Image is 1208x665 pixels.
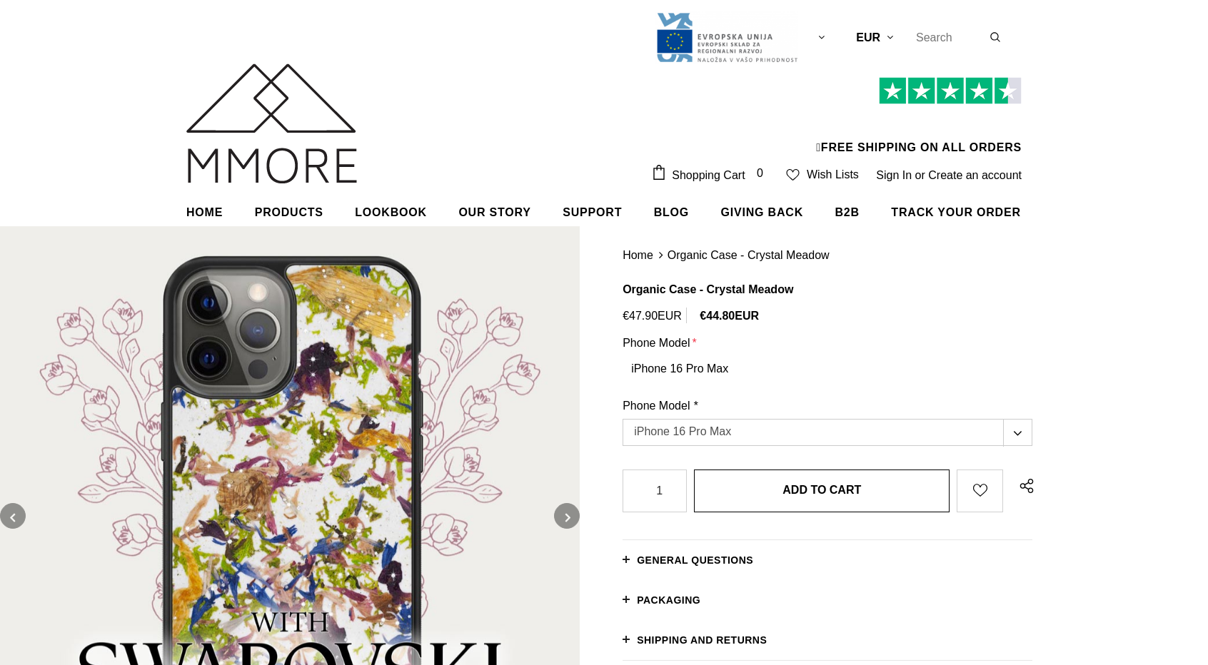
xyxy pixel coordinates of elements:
[721,206,803,218] span: Giving back
[255,194,323,230] a: Products
[637,634,767,646] span: Shipping and returns
[835,194,859,230] a: B2B
[915,169,925,181] span: or
[186,194,223,230] a: Home
[654,194,689,230] a: Blog
[668,249,830,262] span: Organic Case - Crystal Meadow
[655,11,798,64] img: Javni Razpis
[623,337,697,350] label: Phone Model
[651,83,1022,153] span: FREE SHIPPING ON ALL ORDERS
[623,249,653,262] a: Home
[563,206,622,218] span: support
[752,166,768,182] span: 0
[655,31,798,43] a: Javni Razpis
[835,206,859,218] span: B2B
[623,580,1032,620] a: PACKAGING
[891,206,1020,218] span: Track your order
[623,540,1032,580] a: General Questions
[876,169,912,181] a: Sign In
[355,206,427,218] span: Lookbook
[637,554,753,566] span: General Questions
[672,169,745,182] span: Shopping Cart
[186,64,357,183] img: MMORE Cases
[563,194,622,230] a: support
[786,163,858,187] a: Wish Lists
[255,206,323,218] span: Products
[458,206,530,218] span: Our Story
[186,206,223,218] span: Home
[623,310,682,322] span: €47.90EUR
[856,31,880,44] span: EUR
[721,194,803,230] a: Giving back
[623,400,690,412] span: Phone Model
[651,164,775,186] a: Shopping Cart 0
[651,104,1022,141] iframe: Customer reviews powered by Trustpilot
[355,194,427,230] a: Lookbook
[928,169,1022,181] a: Create an account
[637,594,700,606] span: PACKAGING
[907,28,990,47] input: Search Site
[879,77,1022,105] img: Trust Pilot Stars
[623,620,1032,660] a: Shipping and returns
[891,194,1020,230] a: Track your order
[694,469,950,512] input: Add to cart
[623,283,793,295] span: Organic Case - Crystal Meadow
[807,168,859,181] span: Wish Lists
[654,206,689,218] span: Blog
[458,194,530,230] a: Our Story
[700,310,759,322] span: €44.80EUR
[623,419,1032,445] label: iPhone 16 Pro Max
